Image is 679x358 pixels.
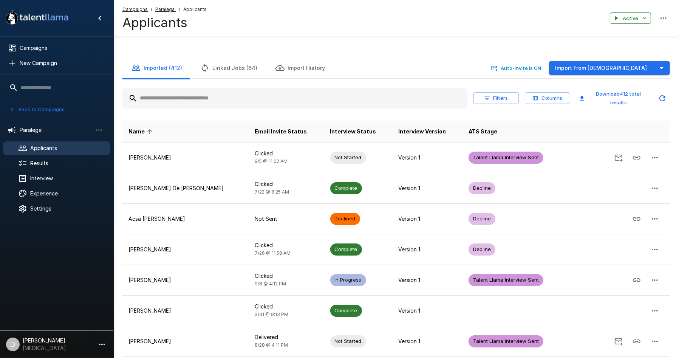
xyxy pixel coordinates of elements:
p: Clicked [255,303,318,310]
span: Copy Interview Link [628,338,646,344]
span: Decline [469,246,495,253]
span: Not Started [330,154,366,161]
p: Version 1 [398,215,456,223]
button: Auto-Invite is ON [490,62,543,74]
span: Interview Status [330,127,376,136]
span: Send Invitation [609,154,628,160]
button: Linked Jobs (64) [191,57,266,79]
span: Talent Llama Interview Sent [469,276,543,284]
span: 3/31 @ 9:13 PM [255,312,288,317]
p: [PERSON_NAME] [128,276,243,284]
span: 9/5 @ 11:02 AM [255,158,288,164]
button: Filters [473,92,519,104]
p: Version 1 [398,154,456,161]
button: Import History [266,57,334,79]
span: 7/22 @ 8:25 AM [255,189,289,195]
span: Talent Llama Interview Sent [469,154,543,161]
span: Complete [330,246,362,253]
p: [PERSON_NAME] [128,154,243,161]
button: Import from [DEMOGRAPHIC_DATA] [549,61,653,75]
span: Copy Interview Link [628,215,646,222]
p: Not Sent [255,215,318,223]
span: Decline [469,184,495,192]
span: ATS Stage [469,127,497,136]
p: Clicked [255,150,318,157]
span: Talent Llama Interview Sent [469,338,543,345]
span: Not Started [330,338,366,345]
p: Delivered [255,333,318,341]
span: Name [128,127,155,136]
p: [PERSON_NAME] [128,246,243,253]
span: Complete [330,307,362,314]
p: Clicked [255,242,318,249]
p: [PERSON_NAME] [128,338,243,345]
span: Email Invite Status [255,127,307,136]
span: 9/8 @ 4:12 PM [255,281,286,287]
button: Download412 total results [576,88,652,108]
p: Version 1 [398,307,456,315]
p: [PERSON_NAME] [128,307,243,315]
button: Active [610,12,651,24]
span: In Progress [330,276,366,284]
span: 7/26 @ 11:58 AM [255,250,291,256]
span: Interview Version [398,127,446,136]
span: Copy Interview Link [628,276,646,283]
p: Version 1 [398,246,456,253]
span: Send Invitation [609,338,628,344]
button: Imported (412) [122,57,191,79]
p: Version 1 [398,276,456,284]
span: Complete [330,184,362,192]
p: Acsa [PERSON_NAME] [128,215,243,223]
p: Clicked [255,272,318,280]
span: Copy Interview Link [628,154,646,160]
p: [PERSON_NAME] De [PERSON_NAME] [128,184,243,192]
span: Declined [330,215,360,222]
p: Version 1 [398,184,456,192]
span: 8/28 @ 4:11 PM [255,342,288,348]
p: Version 1 [398,338,456,345]
span: Decline [469,215,495,222]
button: Columns [525,92,570,104]
p: Clicked [255,180,318,188]
button: Updated Today - 3:32 PM [655,91,670,106]
h4: Applicants [122,15,207,31]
